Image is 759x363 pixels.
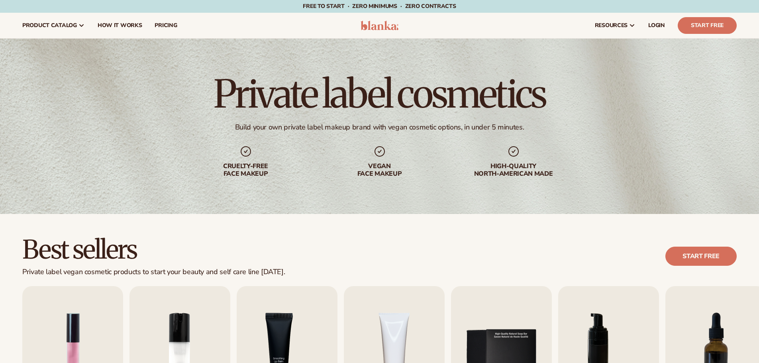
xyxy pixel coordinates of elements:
[329,163,431,178] div: Vegan face makeup
[22,268,285,277] div: Private label vegan cosmetic products to start your beauty and self care line [DATE].
[361,21,398,30] img: logo
[463,163,565,178] div: High-quality North-american made
[303,2,456,10] span: Free to start · ZERO minimums · ZERO contracts
[588,13,642,38] a: resources
[214,75,546,113] h1: Private label cosmetics
[22,236,285,263] h2: Best sellers
[195,163,297,178] div: Cruelty-free face makeup
[648,22,665,29] span: LOGIN
[155,22,177,29] span: pricing
[665,247,737,266] a: Start free
[642,13,671,38] a: LOGIN
[148,13,183,38] a: pricing
[678,17,737,34] a: Start Free
[98,22,142,29] span: How It Works
[91,13,149,38] a: How It Works
[16,13,91,38] a: product catalog
[22,22,77,29] span: product catalog
[235,123,524,132] div: Build your own private label makeup brand with vegan cosmetic options, in under 5 minutes.
[595,22,628,29] span: resources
